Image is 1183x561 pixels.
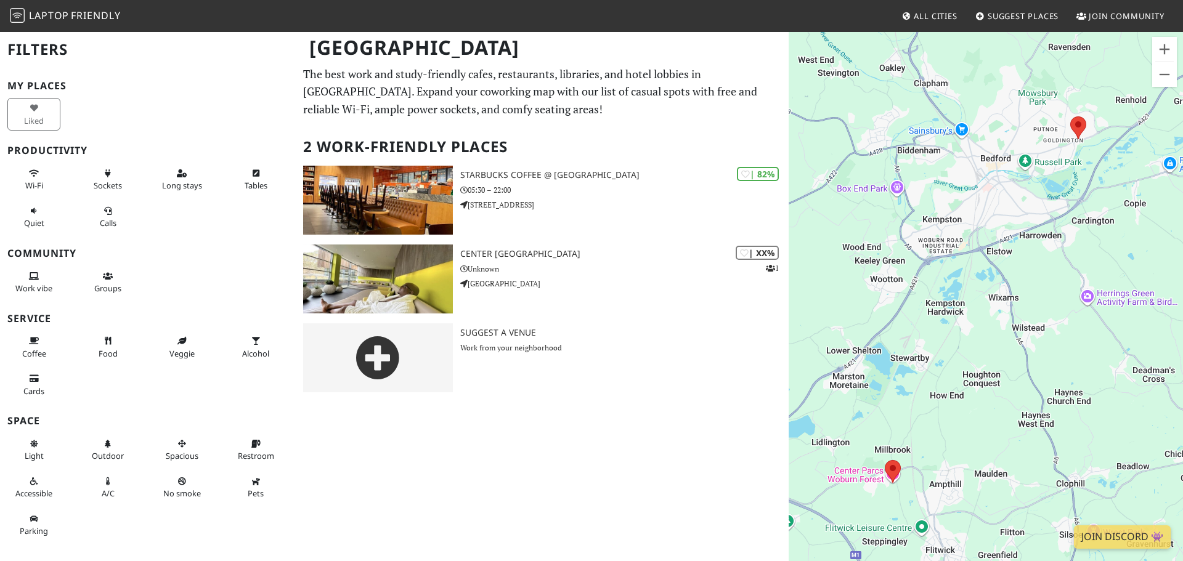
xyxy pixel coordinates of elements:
a: Join Community [1071,5,1169,27]
span: Suggest Places [988,10,1059,22]
p: Unknown [460,263,789,275]
img: Starbucks Coffee @ Goldington Rd [303,166,453,235]
button: Zoom in [1152,37,1177,62]
button: Coffee [7,331,60,363]
a: Suggest Places [970,5,1064,27]
h1: [GEOGRAPHIC_DATA] [299,31,786,65]
span: Pet friendly [248,488,264,499]
span: Alcohol [242,348,269,359]
button: Groups [81,266,134,299]
a: Starbucks Coffee @ Goldington Rd | 82% Starbucks Coffee @ [GEOGRAPHIC_DATA] 05:30 – 22:00 [STREET... [296,166,789,235]
span: Outdoor area [92,450,124,461]
span: Air conditioned [102,488,115,499]
span: Friendly [71,9,120,22]
button: A/C [81,471,134,504]
span: Accessible [15,488,52,499]
span: Food [99,348,118,359]
button: Accessible [7,471,60,504]
button: Restroom [229,434,282,466]
img: gray-place-d2bdb4477600e061c01bd816cc0f2ef0cfcb1ca9e3ad78868dd16fb2af073a21.png [303,323,453,392]
div: | XX% [736,246,779,260]
button: Food [81,331,134,363]
button: Wi-Fi [7,163,60,196]
span: Quiet [24,217,44,228]
span: Long stays [162,180,202,191]
a: LaptopFriendly LaptopFriendly [10,6,121,27]
span: Laptop [29,9,69,22]
button: Outdoor [81,434,134,466]
span: Stable Wi-Fi [25,180,43,191]
a: Suggest a Venue Work from your neighborhood [296,323,789,392]
span: People working [15,283,52,294]
p: The best work and study-friendly cafes, restaurants, libraries, and hotel lobbies in [GEOGRAPHIC_... [303,65,781,118]
span: Natural light [25,450,44,461]
a: All Cities [896,5,962,27]
span: Restroom [238,450,274,461]
button: Veggie [155,331,208,363]
button: Light [7,434,60,466]
button: Tables [229,163,282,196]
button: Calls [81,201,134,233]
button: Work vibe [7,266,60,299]
a: Center Parcs Woburn Forest | XX% 1 Center [GEOGRAPHIC_DATA] Unknown [GEOGRAPHIC_DATA] [296,244,789,313]
a: Join Discord 👾 [1074,525,1171,549]
h3: My Places [7,80,288,92]
button: Parking [7,509,60,541]
button: No smoke [155,471,208,504]
span: Smoke free [163,488,201,499]
span: Coffee [22,348,46,359]
p: [STREET_ADDRESS] [460,199,789,211]
h3: Community [7,248,288,259]
span: Video/audio calls [100,217,116,228]
h3: Suggest a Venue [460,328,789,338]
img: LaptopFriendly [10,8,25,23]
span: Credit cards [23,385,44,397]
p: [GEOGRAPHIC_DATA] [460,278,789,289]
button: Sockets [81,163,134,196]
button: Alcohol [229,331,282,363]
p: Work from your neighborhood [460,342,789,353]
p: 1 [766,262,779,274]
span: Power sockets [94,180,122,191]
h3: Center [GEOGRAPHIC_DATA] [460,249,789,259]
button: Cards [7,368,60,401]
button: Pets [229,471,282,504]
span: Parking [20,525,48,536]
button: Spacious [155,434,208,466]
span: All Cities [914,10,957,22]
h2: Filters [7,31,288,68]
div: | 82% [737,167,779,181]
span: Join Community [1089,10,1165,22]
h3: Starbucks Coffee @ [GEOGRAPHIC_DATA] [460,170,789,180]
button: Long stays [155,163,208,196]
button: Zoom out [1152,62,1177,87]
h3: Service [7,313,288,325]
h3: Space [7,415,288,427]
span: Group tables [94,283,121,294]
span: Veggie [169,348,195,359]
h3: Productivity [7,145,288,156]
span: Work-friendly tables [245,180,267,191]
img: Center Parcs Woburn Forest [303,244,453,313]
h2: 2 Work-Friendly Places [303,128,781,166]
p: 05:30 – 22:00 [460,184,789,196]
button: Quiet [7,201,60,233]
span: Spacious [166,450,198,461]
